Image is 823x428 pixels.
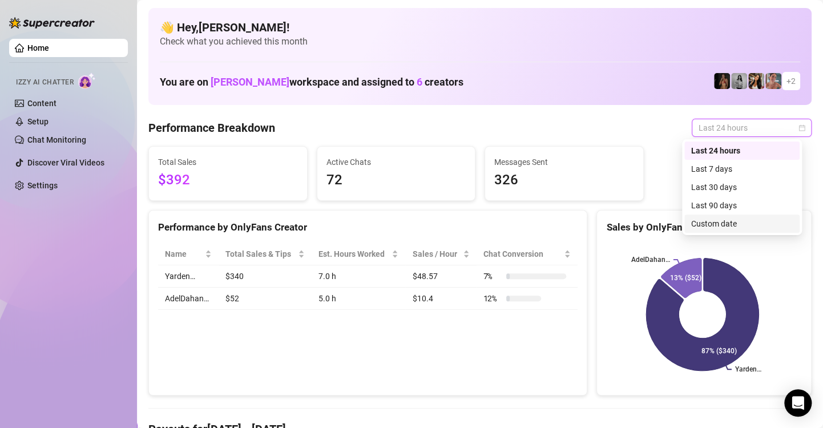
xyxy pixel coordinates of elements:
[405,288,476,310] td: $10.4
[405,265,476,288] td: $48.57
[312,265,405,288] td: 7.0 h
[219,288,312,310] td: $52
[27,43,49,53] a: Home
[494,169,634,191] span: 326
[219,243,312,265] th: Total Sales & Tips
[9,17,95,29] img: logo-BBDzfeDw.svg
[714,73,730,89] img: the_bohema
[691,199,793,212] div: Last 90 days
[27,181,58,190] a: Settings
[483,248,562,260] span: Chat Conversion
[483,270,502,282] span: 7 %
[691,217,793,230] div: Custom date
[165,248,203,260] span: Name
[765,73,781,89] img: Yarden
[684,160,800,178] div: Last 7 days
[27,135,86,144] a: Chat Monitoring
[483,292,502,305] span: 12 %
[631,256,670,264] text: AdelDahan…
[160,35,800,48] span: Check what you achieved this month
[684,215,800,233] div: Custom date
[691,181,793,193] div: Last 30 days
[160,76,463,88] h1: You are on workspace and assigned to creators
[219,265,312,288] td: $340
[412,248,460,260] span: Sales / Hour
[158,220,578,235] div: Performance by OnlyFans Creator
[78,72,96,89] img: AI Chatter
[148,120,275,136] h4: Performance Breakdown
[735,365,761,373] text: Yarden…
[786,75,796,87] span: + 2
[158,265,219,288] td: Yarden…
[16,77,74,88] span: Izzy AI Chatter
[27,117,49,126] a: Setup
[784,389,812,417] div: Open Intercom Messenger
[158,169,298,191] span: $392
[731,73,747,89] img: A
[160,19,800,35] h4: 👋 Hey, [PERSON_NAME] !
[798,124,805,131] span: calendar
[699,119,805,136] span: Last 24 hours
[158,156,298,168] span: Total Sales
[748,73,764,89] img: AdelDahan
[27,158,104,167] a: Discover Viral Videos
[225,248,296,260] span: Total Sales & Tips
[326,156,466,168] span: Active Chats
[312,288,405,310] td: 5.0 h
[684,196,800,215] div: Last 90 days
[684,178,800,196] div: Last 30 days
[405,243,476,265] th: Sales / Hour
[318,248,389,260] div: Est. Hours Worked
[477,243,578,265] th: Chat Conversion
[211,76,289,88] span: [PERSON_NAME]
[684,142,800,160] div: Last 24 hours
[494,156,634,168] span: Messages Sent
[691,163,793,175] div: Last 7 days
[606,220,802,235] div: Sales by OnlyFans Creator
[158,288,219,310] td: AdelDahan…
[691,144,793,157] div: Last 24 hours
[27,99,57,108] a: Content
[326,169,466,191] span: 72
[417,76,422,88] span: 6
[158,243,219,265] th: Name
